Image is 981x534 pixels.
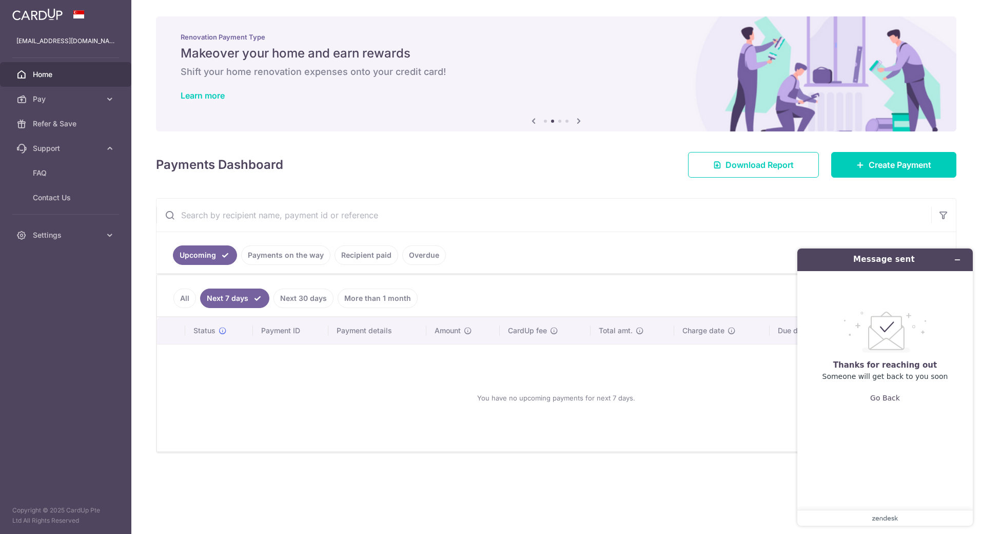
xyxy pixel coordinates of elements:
[338,289,418,308] a: More than 1 month
[435,326,461,336] span: Amount
[789,240,981,534] iframe: Find more information here
[12,8,63,21] img: CardUp
[173,289,196,308] a: All
[33,143,101,154] span: Support
[33,94,101,104] span: Pay
[169,353,943,443] div: You have no upcoming payments for next 7 days.
[156,199,931,232] input: Search by recipient name, payment id or reference
[831,152,956,178] a: Create Payment
[181,33,932,41] p: Renovation Payment Type
[33,69,101,80] span: Home
[778,326,809,336] span: Due date
[33,168,101,178] span: FAQ
[200,289,269,308] a: Next 7 days
[725,159,794,171] span: Download Report
[181,45,932,62] h5: Makeover your home and earn rewards
[328,317,426,344] th: Payment details
[253,317,328,344] th: Payment ID
[869,159,931,171] span: Create Payment
[402,245,446,265] a: Overdue
[508,326,547,336] span: CardUp fee
[181,90,225,101] a: Learn more
[181,66,932,78] h6: Shift your home renovation expenses onto your credit card!
[335,245,398,265] a: Recipient paid
[156,16,956,131] img: Renovation banner
[33,230,101,240] span: Settings
[173,245,237,265] a: Upcoming
[16,36,115,46] p: [EMAIL_ADDRESS][DOMAIN_NAME]
[156,156,283,174] h4: Payments Dashboard
[688,152,819,178] a: Download Report
[241,245,330,265] a: Payments on the way
[682,326,724,336] span: Charge date
[33,119,101,129] span: Refer & Save
[26,7,47,16] span: Help
[273,289,333,308] a: Next 30 days
[193,326,215,336] span: Status
[33,193,101,203] span: Contact Us
[599,326,633,336] span: Total amt.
